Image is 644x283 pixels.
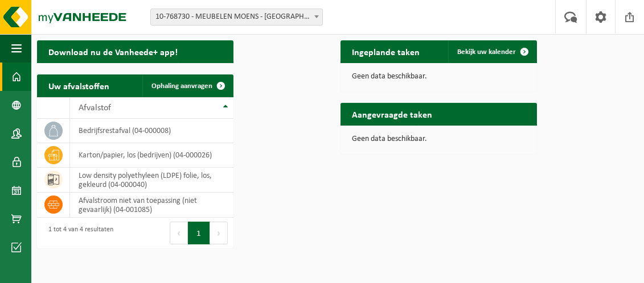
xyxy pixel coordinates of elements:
h2: Uw afvalstoffen [37,74,121,97]
p: Geen data beschikbaar. [352,135,526,143]
h2: Ingeplande taken [341,40,431,63]
button: Next [210,222,228,244]
td: afvalstroom niet van toepassing (niet gevaarlijk) (04-001085) [70,193,233,218]
td: karton/papier, los (bedrijven) (04-000026) [70,143,233,168]
span: Ophaling aanvragen [151,82,212,90]
span: Bekijk uw kalender [457,48,516,56]
td: low density polyethyleen (LDPE) folie, los, gekleurd (04-000040) [70,168,233,193]
td: bedrijfsrestafval (04-000008) [70,119,233,143]
span: 10-768730 - MEUBELEN MOENS - LONDERZEEL [151,9,322,25]
button: 1 [188,222,210,244]
span: 10-768730 - MEUBELEN MOENS - LONDERZEEL [150,9,323,26]
div: 1 tot 4 van 4 resultaten [43,220,113,245]
h2: Download nu de Vanheede+ app! [37,40,189,63]
span: Afvalstof [79,103,111,113]
h2: Aangevraagde taken [341,103,444,125]
a: Ophaling aanvragen [142,74,232,97]
a: Bekijk uw kalender [448,40,536,63]
p: Geen data beschikbaar. [352,73,526,81]
button: Previous [170,222,188,244]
